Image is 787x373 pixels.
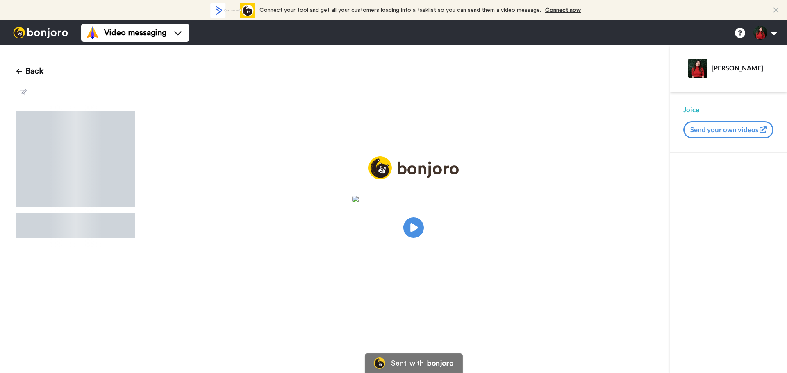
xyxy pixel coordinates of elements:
[368,156,459,180] img: logo_full.png
[259,7,541,13] span: Connect your tool and get all your customers loading into a tasklist so you can send them a video...
[683,121,773,138] button: Send your own videos
[86,26,99,39] img: vm-color.svg
[374,357,385,369] img: Bonjoro Logo
[683,105,774,115] div: Joice
[352,196,475,202] img: 3bf279e4-b0da-4afd-8e75-1f559e2639fb.jpg
[688,59,707,78] img: Profile Image
[10,27,71,38] img: bj-logo-header-white.svg
[16,61,43,81] button: Back
[545,7,581,13] a: Connect now
[104,27,166,38] span: Video messaging
[391,359,424,367] div: Sent with
[365,353,462,373] a: Bonjoro LogoSent withbonjoro
[210,3,255,18] div: animation
[427,359,453,367] div: bonjoro
[712,64,773,72] div: [PERSON_NAME]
